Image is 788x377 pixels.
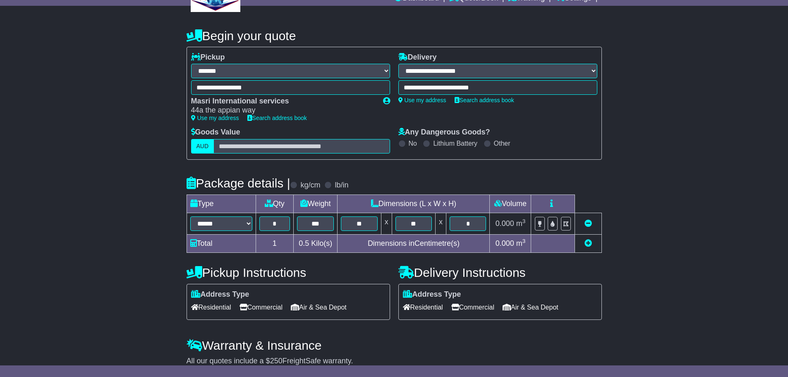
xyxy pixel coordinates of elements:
span: m [516,219,526,228]
div: Masri International services [191,97,375,106]
label: Lithium Battery [433,139,477,147]
span: m [516,239,526,247]
div: 44a the appian way [191,106,375,115]
label: Pickup [191,53,225,62]
span: Air & Sea Depot [503,301,558,314]
label: lb/in [335,181,348,190]
h4: Delivery Instructions [398,266,602,279]
span: Residential [191,301,231,314]
label: AUD [191,139,214,154]
td: x [436,213,446,234]
span: 250 [270,357,283,365]
a: Search address book [455,97,514,103]
td: Total [187,234,256,252]
td: Dimensions in Centimetre(s) [338,234,490,252]
td: x [381,213,392,234]
label: Delivery [398,53,437,62]
label: Address Type [191,290,249,299]
h4: Warranty & Insurance [187,339,602,352]
div: All our quotes include a $ FreightSafe warranty. [187,357,602,366]
td: Weight [294,195,338,213]
td: Kilo(s) [294,234,338,252]
a: Remove this item [584,219,592,228]
label: kg/cm [300,181,320,190]
span: Residential [403,301,443,314]
td: Qty [256,195,294,213]
a: Add new item [584,239,592,247]
a: Search address book [247,115,307,121]
span: Commercial [240,301,283,314]
label: No [409,139,417,147]
span: 0.000 [496,239,514,247]
label: Any Dangerous Goods? [398,128,490,137]
label: Address Type [403,290,461,299]
td: Volume [490,195,531,213]
h4: Pickup Instructions [187,266,390,279]
span: Air & Sea Depot [291,301,347,314]
td: Type [187,195,256,213]
a: Use my address [398,97,446,103]
h4: Begin your quote [187,29,602,43]
sup: 3 [522,218,526,224]
span: 0.000 [496,219,514,228]
label: Other [494,139,510,147]
sup: 3 [522,238,526,244]
label: Goods Value [191,128,240,137]
td: Dimensions (L x W x H) [338,195,490,213]
h4: Package details | [187,176,290,190]
td: 1 [256,234,294,252]
span: Commercial [451,301,494,314]
span: 0.5 [299,239,309,247]
a: Use my address [191,115,239,121]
